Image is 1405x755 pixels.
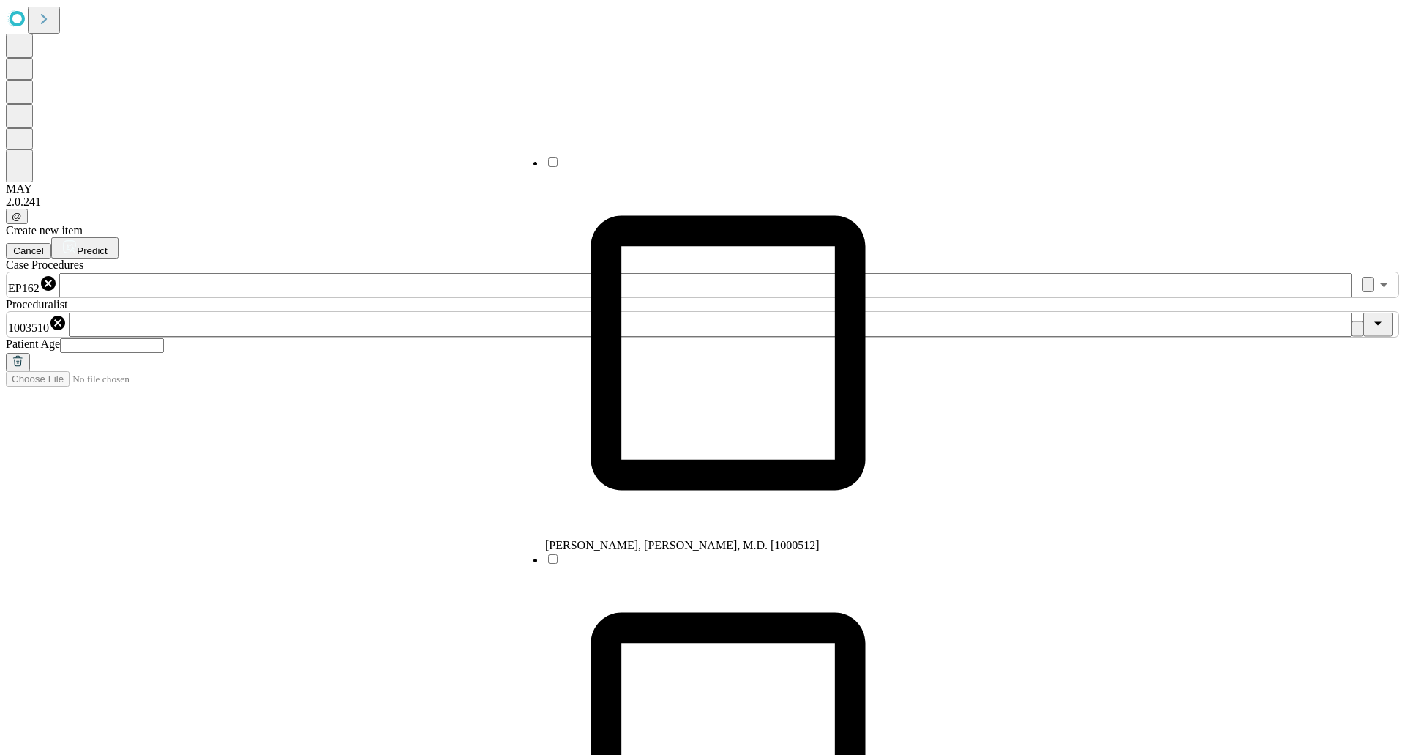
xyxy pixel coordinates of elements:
[6,338,60,350] span: Patient Age
[6,224,83,237] span: Create new item
[1352,321,1363,337] button: Clear
[13,245,44,256] span: Cancel
[545,539,820,551] span: [PERSON_NAME], [PERSON_NAME], M.D. [1000512]
[6,182,1399,196] div: MAY
[8,314,67,335] div: 1003510
[8,321,49,334] span: 1003510
[12,211,22,222] span: @
[6,298,67,310] span: Proceduralist
[6,196,1399,209] div: 2.0.241
[1374,275,1394,295] button: Open
[77,245,107,256] span: Predict
[6,259,83,271] span: Scheduled Procedure
[6,209,28,224] button: @
[8,282,40,294] span: EP162
[8,275,57,295] div: EP162
[1362,277,1374,292] button: Clear
[6,243,51,259] button: Cancel
[51,237,119,259] button: Predict
[1363,313,1393,337] button: Close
